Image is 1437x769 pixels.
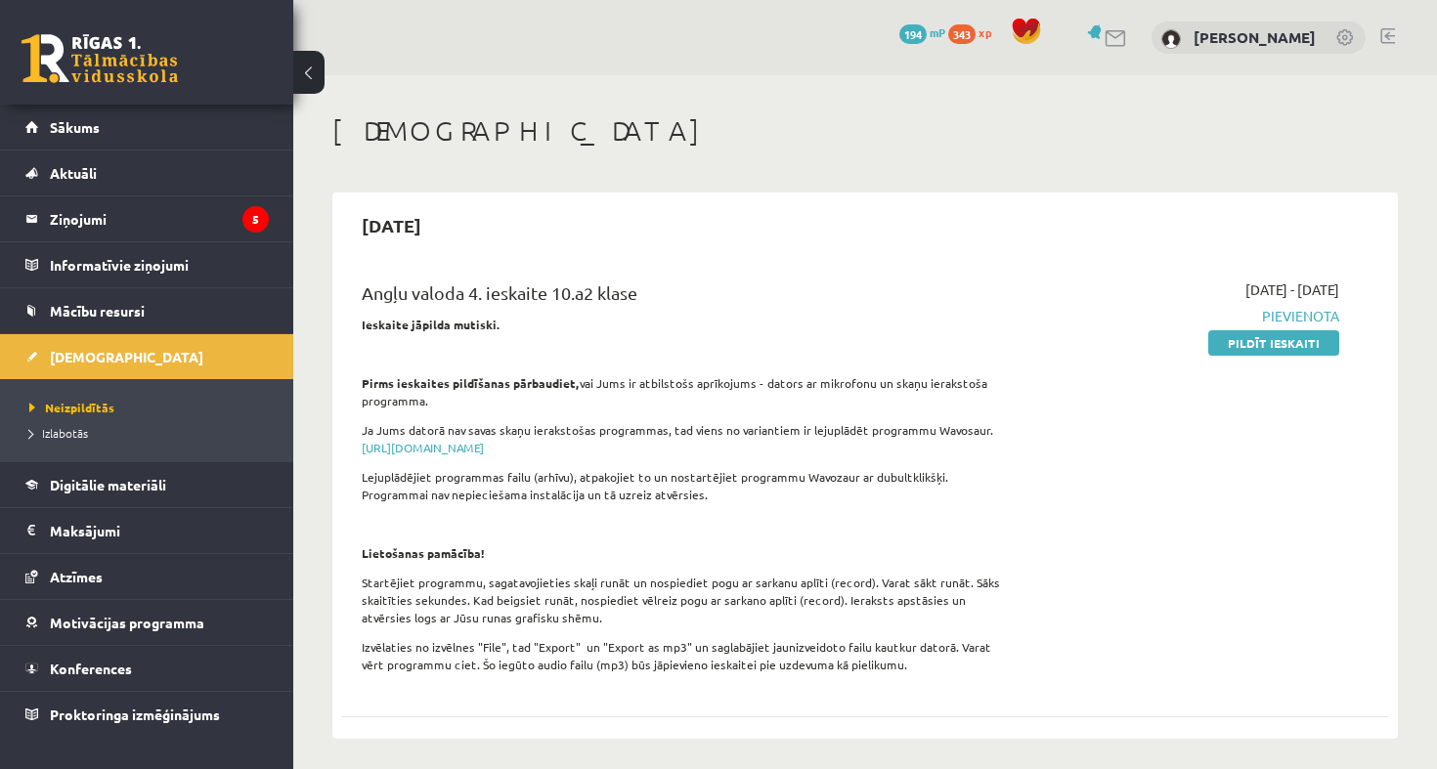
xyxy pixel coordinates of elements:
[1161,29,1181,49] img: Ričards Munde
[362,440,484,455] a: [URL][DOMAIN_NAME]
[50,302,145,320] span: Mācību resursi
[50,196,269,241] legend: Ziņojumi
[1194,27,1316,47] a: [PERSON_NAME]
[899,24,927,44] span: 194
[22,34,178,83] a: Rīgas 1. Tālmācības vidusskola
[332,114,1398,148] h1: [DEMOGRAPHIC_DATA]
[25,692,269,737] a: Proktoringa izmēģinājums
[362,468,1004,503] p: Lejuplādējiet programmas failu (arhīvu), atpakojiet to un nostartējiet programmu Wavozaur ar dubu...
[1208,330,1339,356] a: Pildīt ieskaiti
[50,568,103,585] span: Atzīmes
[362,374,1004,409] p: vai Jums ir atbilstošs aprīkojums - dators ar mikrofonu un skaņu ierakstoša programma.
[29,425,88,441] span: Izlabotās
[362,421,1004,456] p: Ja Jums datorā nav savas skaņu ierakstošas programmas, tad viens no variantiem ir lejuplādēt prog...
[25,554,269,599] a: Atzīmes
[362,574,1004,626] p: Startējiet programmu, sagatavojieties skaļi runāt un nospiediet pogu ar sarkanu aplīti (record). ...
[362,375,580,391] strong: Pirms ieskaites pildīšanas pārbaudiet,
[1245,279,1339,300] span: [DATE] - [DATE]
[362,545,485,561] strong: Lietošanas pamācība!
[25,462,269,507] a: Digitālie materiāli
[25,646,269,691] a: Konferences
[25,150,269,195] a: Aktuāli
[50,614,204,631] span: Motivācijas programma
[25,105,269,150] a: Sākums
[50,348,203,365] span: [DEMOGRAPHIC_DATA]
[948,24,976,44] span: 343
[948,24,1001,40] a: 343 xp
[930,24,945,40] span: mP
[362,638,1004,673] p: Izvēlaties no izvēlnes "File", tad "Export" un "Export as mp3" un saglabājiet jaunizveidoto failu...
[50,660,132,677] span: Konferences
[50,118,100,136] span: Sākums
[29,400,114,415] span: Neizpildītās
[50,242,269,287] legend: Informatīvie ziņojumi
[242,206,269,233] i: 5
[25,242,269,287] a: Informatīvie ziņojumi
[25,508,269,553] a: Maksājumi
[25,196,269,241] a: Ziņojumi5
[25,334,269,379] a: [DEMOGRAPHIC_DATA]
[29,424,274,442] a: Izlabotās
[342,202,441,248] h2: [DATE]
[362,279,1004,316] div: Angļu valoda 4. ieskaite 10.a2 klase
[50,508,269,553] legend: Maksājumi
[362,317,501,332] strong: Ieskaite jāpilda mutiski.
[50,705,220,723] span: Proktoringa izmēģinājums
[25,600,269,645] a: Motivācijas programma
[25,288,269,333] a: Mācību resursi
[50,476,166,493] span: Digitālie materiāli
[50,164,97,182] span: Aktuāli
[1033,306,1339,326] span: Pievienota
[29,399,274,416] a: Neizpildītās
[899,24,945,40] a: 194 mP
[979,24,991,40] span: xp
